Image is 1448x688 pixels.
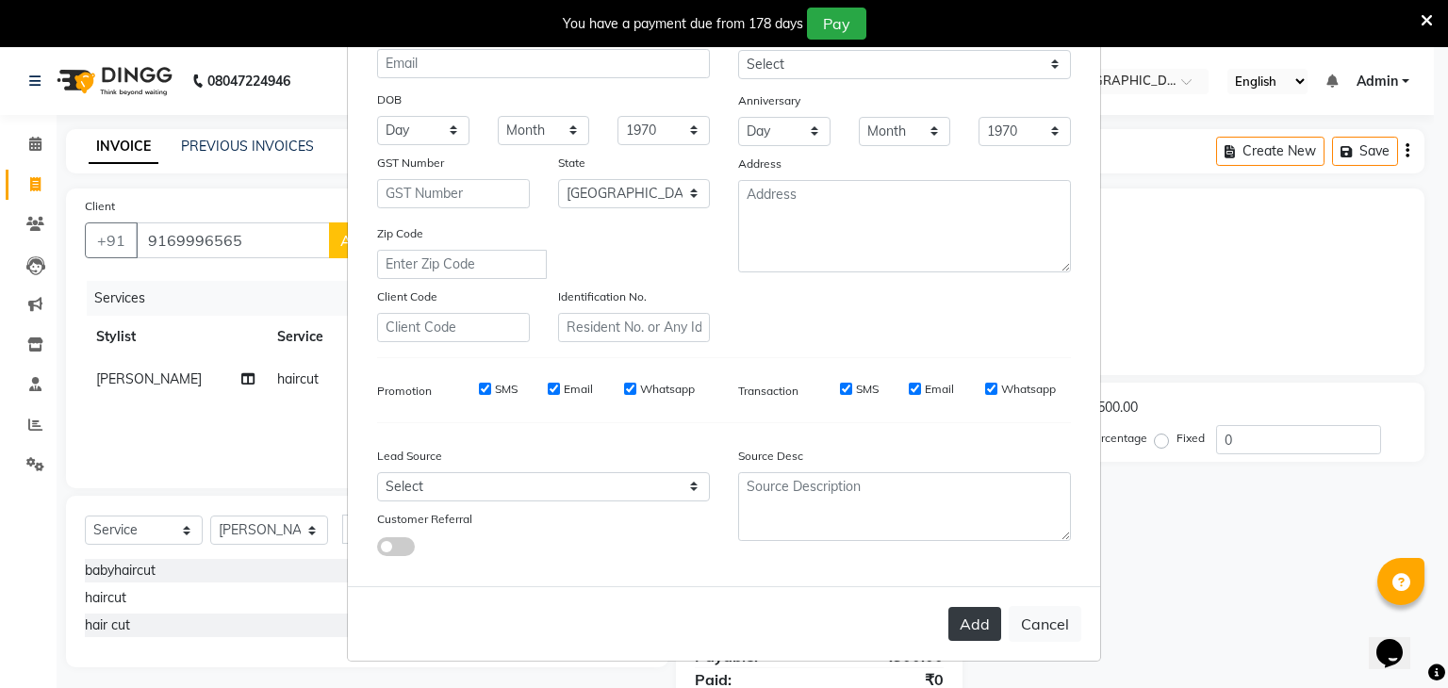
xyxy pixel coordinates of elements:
[377,448,442,465] label: Lead Source
[377,511,472,528] label: Customer Referral
[558,155,585,172] label: State
[807,8,866,40] button: Pay
[377,383,432,400] label: Promotion
[377,225,423,242] label: Zip Code
[377,313,530,342] input: Client Code
[377,179,530,208] input: GST Number
[925,381,954,398] label: Email
[563,14,803,34] div: You have a payment due from 178 days
[948,607,1001,641] button: Add
[558,313,711,342] input: Resident No. or Any Id
[377,288,437,305] label: Client Code
[495,381,518,398] label: SMS
[1009,606,1081,642] button: Cancel
[1369,613,1429,669] iframe: chat widget
[377,250,547,279] input: Enter Zip Code
[1001,381,1056,398] label: Whatsapp
[738,383,798,400] label: Transaction
[738,156,782,172] label: Address
[640,381,695,398] label: Whatsapp
[377,91,402,108] label: DOB
[377,49,710,78] input: Email
[738,448,803,465] label: Source Desc
[738,92,800,109] label: Anniversary
[564,381,593,398] label: Email
[558,288,647,305] label: Identification No.
[856,381,879,398] label: SMS
[377,155,444,172] label: GST Number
